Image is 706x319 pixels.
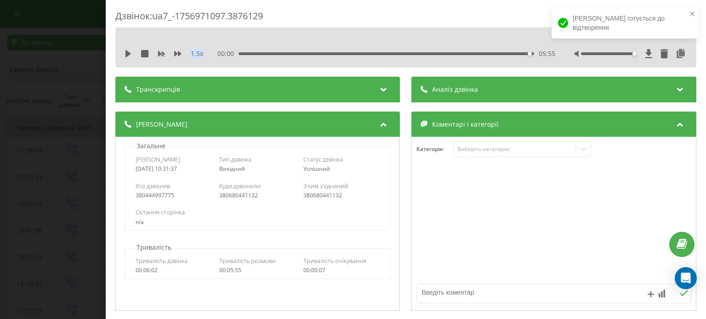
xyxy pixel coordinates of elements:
[115,10,696,28] div: Дзвінок : ua7_-1756971097.3876129
[136,257,188,265] span: Тривалість дзвінка
[303,155,343,163] span: Статус дзвінка
[632,52,636,56] div: Accessibility label
[457,146,572,153] div: Виберіть категорію
[303,165,330,173] span: Успішний
[136,182,170,190] span: Хто дзвонив
[220,165,245,173] span: Вихідний
[134,141,168,151] p: Загальне
[303,257,366,265] span: Тривалість очікування
[220,192,296,199] div: 380680441132
[303,267,380,274] div: 00:00:07
[218,49,239,58] span: 00:00
[303,192,380,199] div: 380680441132
[134,243,174,252] p: Тривалість
[220,267,296,274] div: 00:05:55
[417,146,454,152] h4: Категорія :
[675,267,697,289] div: Open Intercom Messenger
[433,85,478,94] span: Аналіз дзвінка
[220,155,252,163] span: Тип дзвінка
[136,192,212,199] div: 380444997775
[136,267,212,274] div: 00:06:02
[539,49,555,58] span: 05:55
[552,7,699,39] div: [PERSON_NAME] готується до відтворення
[689,10,696,19] button: close
[136,120,188,129] span: [PERSON_NAME]
[136,219,380,225] div: n/a
[136,166,212,172] div: [DATE] 10:31:37
[220,182,261,190] span: Куди дзвонили
[528,52,532,56] div: Accessibility label
[136,85,180,94] span: Транскрипція
[220,257,276,265] span: Тривалість розмови
[433,120,499,129] span: Коментарі і категорії
[191,49,203,58] span: 1.5 x
[136,208,185,216] span: Остання сторінка
[136,155,180,163] span: [PERSON_NAME]
[303,182,348,190] span: З ким з'єднаний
